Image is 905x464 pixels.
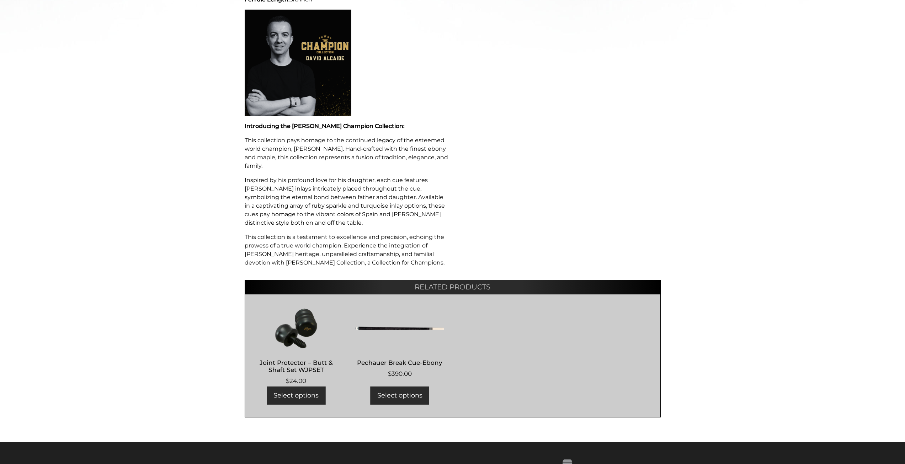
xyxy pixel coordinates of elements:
p: This collection is a testament to excellence and precision, echoing the prowess of a true world c... [245,233,448,267]
a: Add to cart: “Pechauer Break Cue-Ebony” [371,386,429,405]
h2: Pechauer Break Cue-Ebony [356,356,444,369]
span: $ [286,377,289,384]
span: $ [388,370,392,377]
a: Joint Protector – Butt & Shaft Set WJPSET $24.00 [252,307,341,385]
a: Pechauer Break Cue-Ebony $390.00 [356,307,444,378]
p: This collection pays homage to the continued legacy of the esteemed world champion, [PERSON_NAME]... [245,136,448,170]
img: Pechauer Break Cue-Ebony [356,307,444,350]
h2: Joint Protector – Butt & Shaft Set WJPSET [252,356,341,377]
bdi: 390.00 [388,370,412,377]
h2: Related products [245,280,661,294]
a: Select options for “Joint Protector - Butt & Shaft Set WJPSET” [267,386,325,405]
strong: Introducing the [PERSON_NAME] Champion Collection: [245,123,405,129]
p: Inspired by his profound love for his daughter, each cue features [PERSON_NAME] inlays intricatel... [245,176,448,227]
bdi: 24.00 [286,377,306,384]
img: Joint Protector - Butt & Shaft Set WJPSET [252,307,341,350]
